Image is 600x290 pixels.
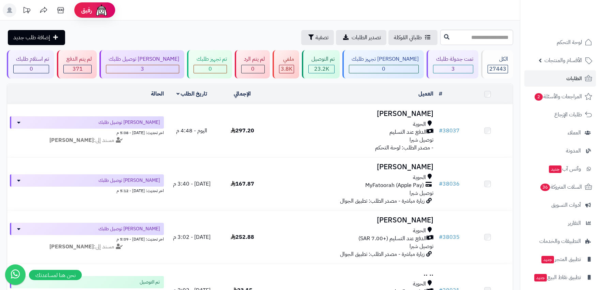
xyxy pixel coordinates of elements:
span: المراجعات والأسئلة [534,92,582,101]
div: مسند إلى: [5,243,169,251]
span: 252.88 [231,233,254,241]
a: لم يتم الرد 0 [233,50,271,78]
img: logo-2.png [554,19,594,33]
span: تصفية [316,33,328,42]
span: تم التوصيل [140,279,160,286]
span: 0 [209,65,212,73]
span: تصدير الطلبات [352,33,381,42]
span: جديد [549,165,561,173]
div: ملغي [279,55,294,63]
span: وآتس آب [548,164,581,174]
span: العملاء [568,128,581,137]
span: الحوية [413,174,426,182]
span: إضافة طلب جديد [13,33,50,42]
span: [PERSON_NAME] توصيل طلبك [98,119,160,126]
span: 3 [141,65,144,73]
div: 3 [106,65,179,73]
div: 23246 [309,65,334,73]
span: 3.8K [281,65,292,73]
a: [PERSON_NAME] توصيل طلبك 3 [98,50,186,78]
div: اخر تحديث: [DATE] - 5:12 م [10,187,164,194]
span: المدونة [566,146,581,156]
a: العميل [418,90,433,98]
strong: [PERSON_NAME] [49,136,94,144]
div: تم استلام طلبك [13,55,49,63]
td: - مصدر الطلب: لوحة التحكم [267,104,436,157]
a: #38036 [439,180,460,188]
span: # [439,127,443,135]
strong: [PERSON_NAME] [49,243,94,251]
a: ملغي 3.8K [271,50,301,78]
a: الكل27443 [480,50,514,78]
span: 3 [451,65,455,73]
a: #38035 [439,233,460,241]
span: 0 [382,65,385,73]
span: رفيق [81,6,92,14]
span: الدفع عند التسليم [389,128,427,136]
div: 3 [433,65,473,73]
span: 36 [540,184,550,191]
div: تم التوصيل [308,55,334,63]
span: 297.20 [231,127,254,135]
span: زيارة مباشرة - مصدر الطلب: تطبيق الجوال [340,197,425,205]
div: اخر تحديث: [DATE] - 5:09 م [10,235,164,242]
a: طلباتي المُوكلة [388,30,437,45]
a: تطبيق نقاط البيعجديد [524,269,596,286]
div: لم يتم الرد [241,55,265,63]
div: تم تجهيز طلبك [194,55,227,63]
a: لم يتم الدفع 371 [56,50,98,78]
span: زيارة مباشرة - مصدر الطلب: تطبيق الجوال [340,250,425,258]
a: تم التوصيل 23.2K [301,50,341,78]
a: تاريخ الطلب [176,90,207,98]
a: التطبيقات والخدمات [524,233,596,249]
a: إضافة طلب جديد [8,30,65,45]
span: الطلبات [566,74,582,83]
a: # [439,90,442,98]
a: المدونة [524,143,596,159]
span: 0 [30,65,33,73]
div: 0 [14,65,49,73]
span: توصيل شبرا [410,136,433,144]
span: # [439,233,443,241]
a: وآتس آبجديد [524,161,596,177]
span: 2 [535,93,543,101]
span: 27443 [489,65,506,73]
span: [PERSON_NAME] توصيل طلبك [98,177,160,184]
a: تحديثات المنصة [18,3,35,19]
a: تطبيق المتجرجديد [524,251,596,267]
span: الحوية [413,280,426,288]
div: اخر تحديث: [DATE] - 5:08 م [10,129,164,136]
span: MyFatoorah (Apple Pay) [365,182,424,189]
a: الطلبات [524,70,596,87]
div: مسند إلى: [5,136,169,144]
a: طلبات الإرجاع [524,106,596,123]
span: السلات المتروكة [540,182,582,192]
div: [PERSON_NAME] توصيل طلبك [106,55,179,63]
h3: .. .. [270,270,433,277]
a: [PERSON_NAME] تجهيز طلبك 0 [341,50,425,78]
div: 3820 [279,65,294,73]
span: تطبيق المتجر [541,255,581,264]
span: [PERSON_NAME] توصيل طلبك [98,226,160,232]
a: الإجمالي [234,90,251,98]
span: طلباتي المُوكلة [394,33,422,42]
a: الحالة [151,90,164,98]
span: التقارير [568,218,581,228]
div: 0 [194,65,226,73]
span: توصيل شبرا [410,242,433,250]
div: الكل [488,55,508,63]
span: لوحة التحكم [557,38,582,47]
span: التطبيقات والخدمات [539,236,581,246]
span: جديد [541,256,554,263]
div: [PERSON_NAME] تجهيز طلبك [349,55,419,63]
span: [DATE] - 3:40 م [173,180,211,188]
h3: [PERSON_NAME] [270,163,433,171]
a: تم تجهيز طلبك 0 [186,50,233,78]
button: تصفية [301,30,334,45]
a: السلات المتروكة36 [524,179,596,195]
div: 0 [349,65,418,73]
a: تصدير الطلبات [336,30,386,45]
a: التقارير [524,215,596,231]
img: ai-face.png [95,3,108,17]
a: تمت جدولة طلبك 3 [425,50,479,78]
